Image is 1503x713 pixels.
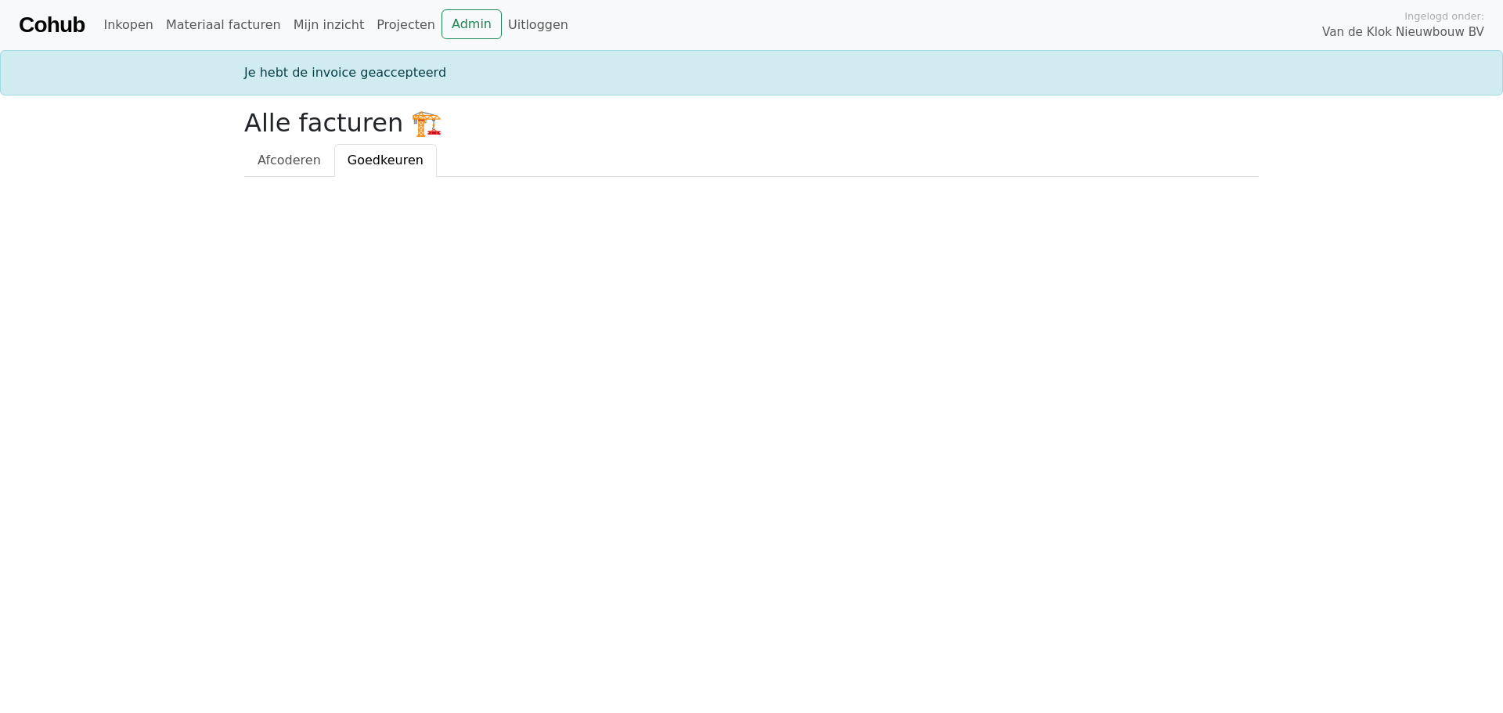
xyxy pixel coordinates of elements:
[1322,23,1484,41] span: Van de Klok Nieuwbouw BV
[287,9,371,41] a: Mijn inzicht
[370,9,442,41] a: Projecten
[334,144,437,177] a: Goedkeuren
[244,108,1259,138] h2: Alle facturen 🏗️
[442,9,502,39] a: Admin
[502,9,575,41] a: Uitloggen
[1404,9,1484,23] span: Ingelogd onder:
[244,144,334,177] a: Afcoderen
[97,9,159,41] a: Inkopen
[19,6,85,44] a: Cohub
[235,63,1268,82] div: Je hebt de invoice geaccepteerd
[160,9,287,41] a: Materiaal facturen
[258,153,321,167] span: Afcoderen
[348,153,424,167] span: Goedkeuren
